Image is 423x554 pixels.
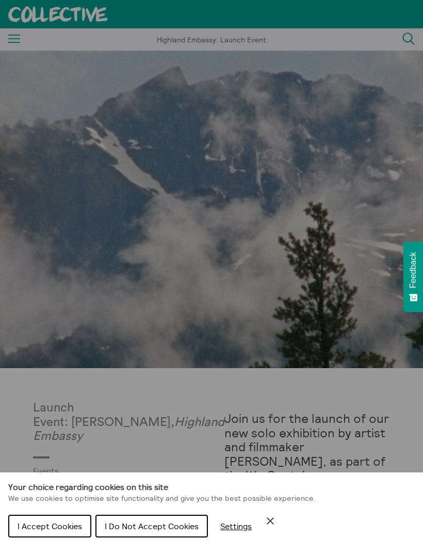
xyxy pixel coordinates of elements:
h1: Your choice regarding cookies on this site [8,481,415,493]
button: Close Cookie Control [264,515,276,527]
p: We use cookies to optimise site functionality and give you the best possible experience. [8,493,415,504]
span: I Do Not Accept Cookies [105,521,199,531]
button: Settings [212,516,260,536]
span: Feedback [409,252,418,288]
span: I Accept Cookies [18,521,82,531]
button: I Accept Cookies [8,515,91,537]
button: Feedback - Show survey [403,242,423,312]
span: Settings [220,521,252,531]
button: I Do Not Accept Cookies [95,515,208,537]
